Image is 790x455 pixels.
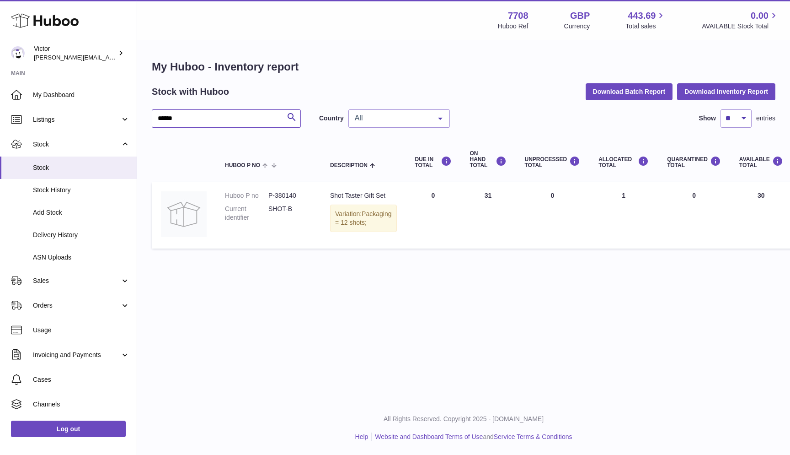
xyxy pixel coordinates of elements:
td: 0 [406,182,461,249]
a: 0.00 AVAILABLE Stock Total [702,10,779,31]
span: Invoicing and Payments [33,351,120,359]
a: Website and Dashboard Terms of Use [375,433,483,440]
span: Total sales [625,22,666,31]
span: Listings [33,115,120,124]
span: My Dashboard [33,91,130,99]
span: Channels [33,400,130,409]
a: Help [355,433,368,440]
td: 1 [589,182,658,249]
span: Delivery History [33,231,130,239]
dd: P-380140 [268,191,312,200]
button: Download Batch Report [586,83,673,100]
span: Description [330,162,368,168]
strong: GBP [570,10,590,22]
td: 31 [461,182,516,249]
span: Sales [33,276,120,285]
div: Variation: [330,205,397,232]
div: Victor [34,44,116,62]
span: Usage [33,326,130,335]
h2: Stock with Huboo [152,86,229,98]
dt: Current identifier [225,205,268,222]
dt: Huboo P no [225,191,268,200]
button: Download Inventory Report [677,83,775,100]
span: Orders [33,301,120,310]
span: Stock [33,163,130,172]
img: victor@erbology.co [11,46,25,60]
span: Huboo P no [225,162,260,168]
span: 0.00 [751,10,769,22]
div: ALLOCATED Total [598,156,649,168]
span: All [352,114,431,123]
span: [PERSON_NAME][EMAIL_ADDRESS][DOMAIN_NAME] [34,54,183,61]
div: Currency [564,22,590,31]
h1: My Huboo - Inventory report [152,60,775,74]
span: Cases [33,375,130,384]
li: and [372,433,572,441]
a: 443.69 Total sales [625,10,666,31]
span: 0 [692,192,696,199]
div: Huboo Ref [498,22,528,31]
a: Service Terms & Conditions [494,433,572,440]
strong: 7708 [508,10,528,22]
span: AVAILABLE Stock Total [702,22,779,31]
label: Country [319,114,344,123]
span: entries [756,114,775,123]
div: UNPROCESSED Total [525,156,581,168]
a: Log out [11,421,126,437]
div: Shot Taster Gift Set [330,191,397,200]
div: QUARANTINED Total [667,156,721,168]
td: 0 [516,182,590,249]
span: 443.69 [628,10,656,22]
span: ASN Uploads [33,253,130,262]
span: Stock History [33,186,130,195]
div: AVAILABLE Total [739,156,783,168]
div: DUE IN TOTAL [415,156,452,168]
dd: SHOT-B [268,205,312,222]
span: Stock [33,140,120,149]
p: All Rights Reserved. Copyright 2025 - [DOMAIN_NAME] [144,415,783,423]
span: Add Stock [33,208,130,217]
label: Show [699,114,716,123]
span: Packaging = 12 shots; [335,210,392,226]
img: product image [161,191,207,237]
div: ON HAND Total [470,151,507,169]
